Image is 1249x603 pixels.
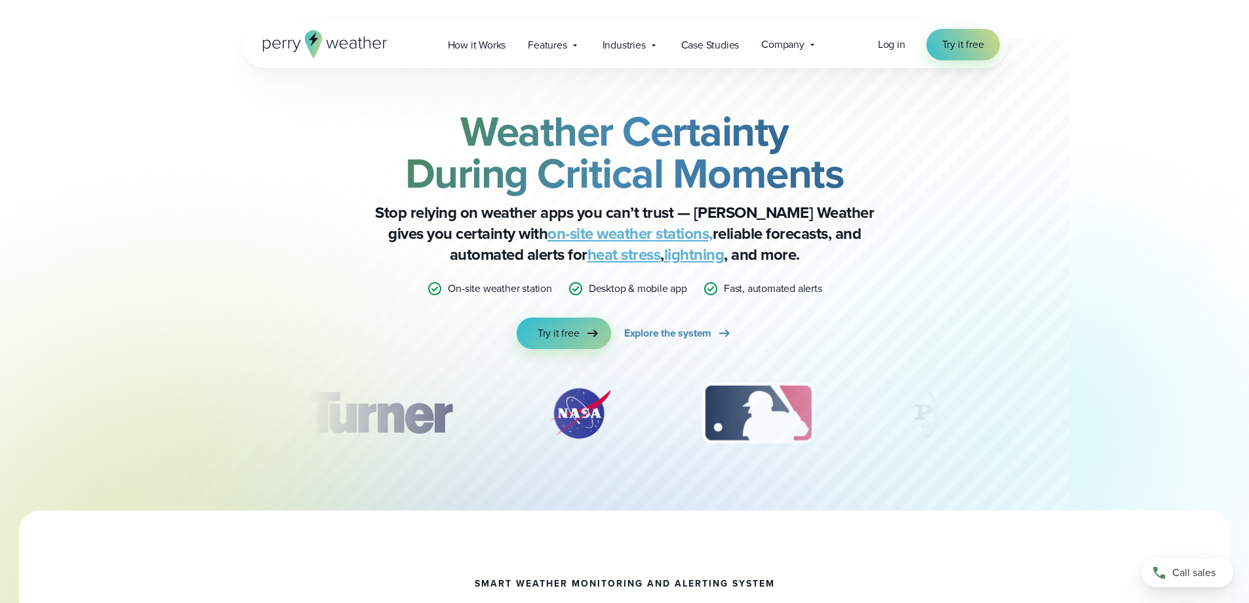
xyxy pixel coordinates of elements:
[307,381,942,453] div: slideshow
[547,222,713,245] a: on-site weather stations,
[405,100,844,204] strong: Weather Certainty During Critical Moments
[517,318,611,349] a: Try it free
[761,37,804,52] span: Company
[534,381,626,446] div: 2 of 12
[724,281,822,297] p: Fast, automated alerts
[664,243,724,266] a: lightning
[589,281,687,297] p: Desktop & mobile app
[448,37,506,53] span: How it Works
[363,202,887,265] p: Stop relying on weather apps you can’t trust — [PERSON_NAME] Weather gives you certainty with rel...
[681,37,740,53] span: Case Studies
[603,37,646,53] span: Industries
[285,381,471,446] img: Turner-Construction_1.svg
[587,243,661,266] a: heat stress
[878,37,905,52] a: Log in
[926,29,1000,60] a: Try it free
[890,381,995,446] div: 4 of 12
[1172,565,1216,581] span: Call sales
[285,381,471,446] div: 1 of 12
[689,381,827,446] img: MLB.svg
[624,325,711,341] span: Explore the system
[1141,558,1233,587] a: Call sales
[437,31,517,58] a: How it Works
[890,381,995,446] img: PGA.svg
[475,579,775,589] h1: smart weather monitoring and alerting system
[534,381,626,446] img: NASA.svg
[538,325,580,341] span: Try it free
[448,281,551,297] p: On-site weather station
[670,31,751,58] a: Case Studies
[528,37,566,53] span: Features
[624,318,732,349] a: Explore the system
[942,37,984,52] span: Try it free
[689,381,827,446] div: 3 of 12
